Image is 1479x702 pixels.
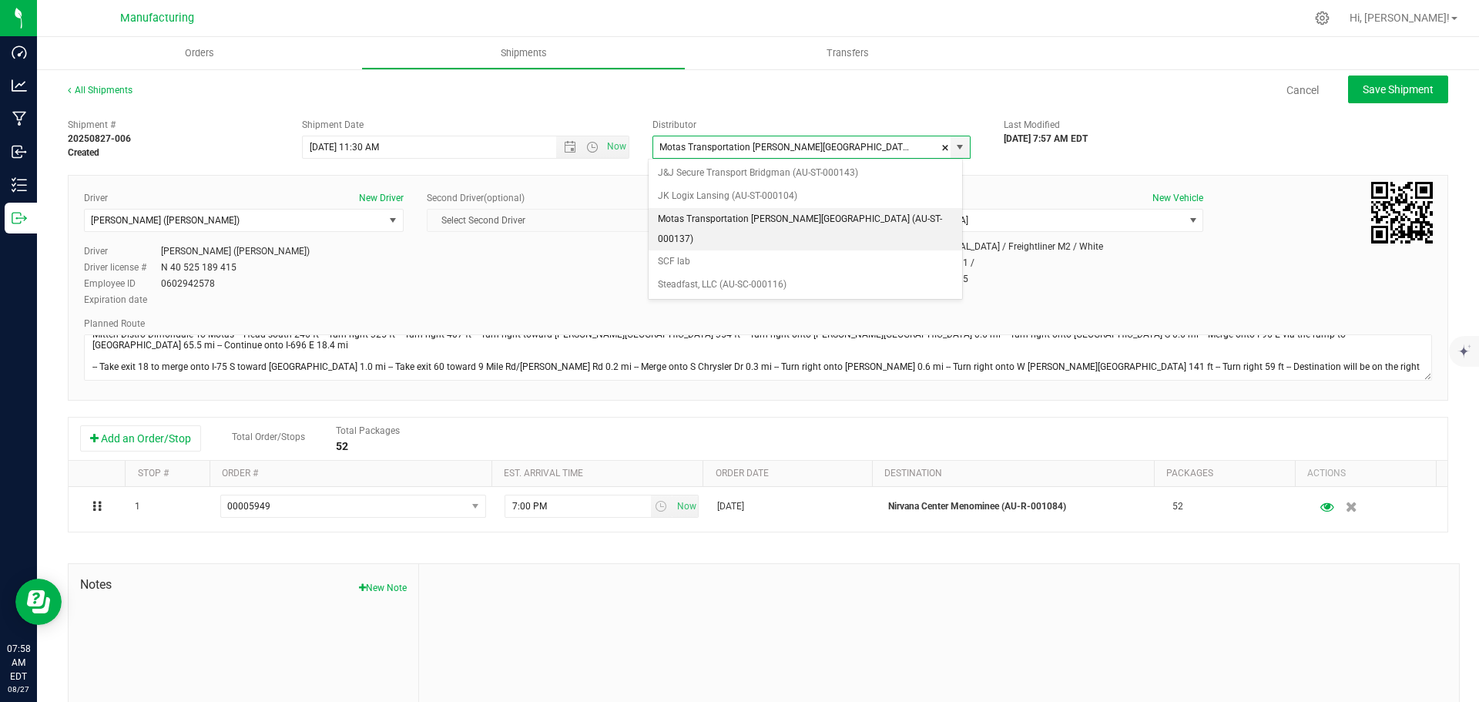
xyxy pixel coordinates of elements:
[930,240,1103,254] div: [MEDICAL_DATA] / Freightliner M2 / White
[84,260,161,274] label: Driver license #
[686,37,1010,69] a: Transfers
[651,495,673,517] span: select
[504,468,583,479] a: Est. arrival time
[80,576,407,594] span: Notes
[232,432,305,442] span: Total Order/Stops
[1313,11,1332,25] div: Manage settings
[465,495,485,517] span: select
[1166,468,1213,479] a: Packages
[649,208,962,250] li: Motas Transportation [PERSON_NAME][GEOGRAPHIC_DATA] (AU-ST-000137)
[84,293,161,307] label: Expiration date
[1004,118,1060,132] label: Last Modified
[135,499,140,514] span: 1
[12,45,27,60] inline-svg: Dashboard
[1371,182,1433,244] img: Scan me!
[579,141,605,153] span: Open the time view
[1363,83,1434,96] span: Save Shipment
[951,136,970,158] span: select
[359,581,407,595] button: New Note
[557,141,583,153] span: Open the date view
[7,642,30,684] p: 07:58 AM EDT
[336,425,400,436] span: Total Packages
[1172,499,1183,514] span: 52
[15,579,62,625] iframe: Resource center
[12,111,27,126] inline-svg: Manufacturing
[1183,210,1202,231] span: select
[12,177,27,193] inline-svg: Inventory
[384,210,403,231] span: select
[1286,82,1319,98] a: Cancel
[84,277,161,291] label: Employee ID
[161,244,310,258] div: [PERSON_NAME] ([PERSON_NAME])
[604,136,630,158] span: Set Current date
[80,425,201,452] button: Add an Order/Stop
[1350,12,1450,24] span: Hi, [PERSON_NAME]!
[302,118,364,132] label: Shipment Date
[120,12,194,25] span: Manufacturing
[716,468,769,479] a: Order date
[484,193,525,203] span: (optional)
[138,468,169,479] a: Stop #
[672,495,698,517] span: select
[164,46,235,60] span: Orders
[649,250,962,274] li: SCF lab
[12,144,27,160] inline-svg: Inbound
[649,274,962,297] li: Steadfast, LLC (AU-SC-000116)
[806,46,890,60] span: Transfers
[673,495,699,518] span: Set Current date
[652,118,696,132] label: Distributor
[359,191,404,205] button: New Driver
[1348,76,1448,103] button: Save Shipment
[1004,133,1088,144] strong: [DATE] 7:57 AM EDT
[161,260,236,274] div: N 40 525 189 415
[480,46,568,60] span: Shipments
[649,185,962,208] li: JK Logix Lansing (AU-ST-000104)
[7,684,30,695] p: 08/27
[91,215,240,226] span: [PERSON_NAME] ([PERSON_NAME])
[361,37,686,69] a: Shipments
[717,499,744,514] span: [DATE]
[884,468,942,479] a: Destination
[37,37,361,69] a: Orders
[427,191,525,205] label: Second Driver
[1295,461,1436,487] th: Actions
[336,440,348,452] strong: 52
[84,318,145,329] span: Planned Route
[161,277,215,291] div: 0602942578
[884,210,1183,231] span: [MEDICAL_DATA]
[1152,191,1203,205] button: New Vehicle
[941,136,950,160] span: clear
[68,147,99,158] strong: Created
[84,244,161,258] label: Driver
[84,191,108,205] label: Driver
[653,136,941,158] input: Select
[1371,182,1433,244] qrcode: 20250827-006
[12,78,27,93] inline-svg: Analytics
[222,468,258,479] a: Order #
[888,499,1154,514] p: Nirvana Center Menominee (AU-R-001084)
[649,162,962,185] li: J&J Secure Transport Bridgman (AU-ST-000143)
[68,85,132,96] a: All Shipments
[227,501,270,512] span: 00005949
[12,210,27,226] inline-svg: Outbound
[68,118,279,132] span: Shipment #
[68,133,131,144] strong: 20250827-006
